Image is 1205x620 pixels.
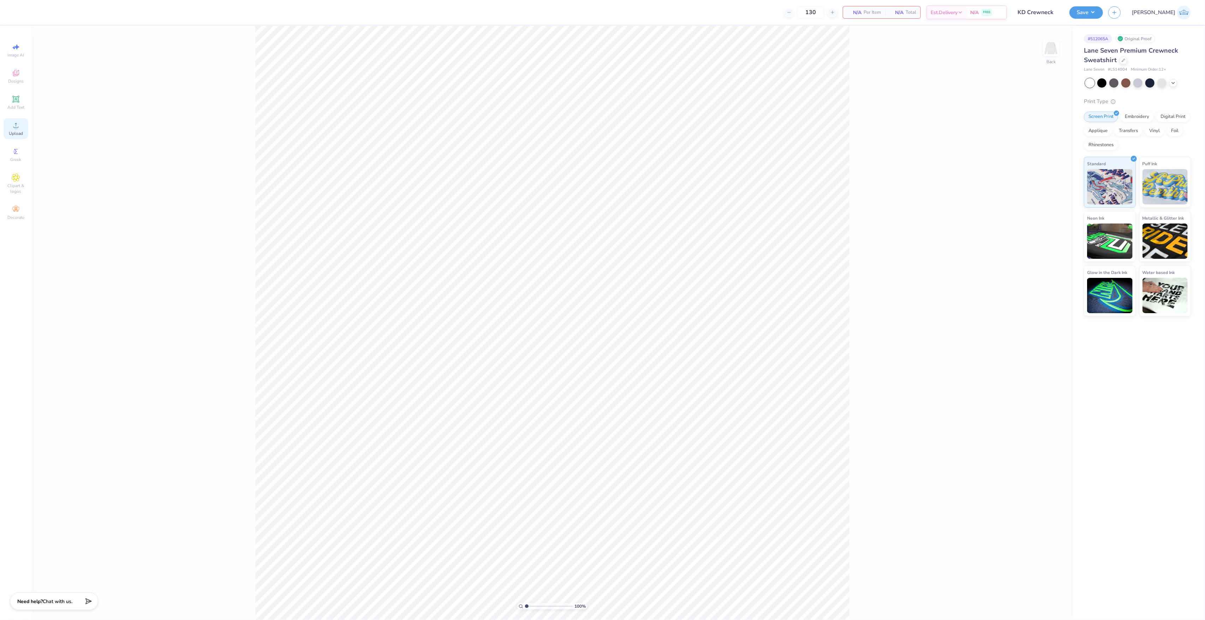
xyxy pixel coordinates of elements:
[847,9,861,16] span: N/A
[8,78,24,84] span: Designs
[1132,6,1191,19] a: [PERSON_NAME]
[1087,269,1127,276] span: Glow in the Dark Ink
[1084,126,1112,136] div: Applique
[1087,223,1133,259] img: Neon Ink
[43,598,72,605] span: Chat with us.
[1177,6,1191,19] img: Josephine Amber Orros
[1131,67,1166,73] span: Minimum Order: 12 +
[970,9,979,16] span: N/A
[983,10,990,15] span: FREE
[906,9,916,16] span: Total
[1156,112,1190,122] div: Digital Print
[7,215,24,220] span: Decorate
[11,157,22,162] span: Greek
[1069,6,1103,19] button: Save
[1084,67,1104,73] span: Lane Seven
[1143,214,1184,222] span: Metallic & Glitter Ink
[1084,46,1178,64] span: Lane Seven Premium Crewneck Sweatshirt
[1084,34,1112,43] div: # 512065A
[1143,223,1188,259] img: Metallic & Glitter Ink
[889,9,903,16] span: N/A
[17,598,43,605] strong: Need help?
[1012,5,1064,19] input: Untitled Design
[1087,160,1106,167] span: Standard
[1084,112,1118,122] div: Screen Print
[931,9,958,16] span: Est. Delivery
[1114,126,1143,136] div: Transfers
[1108,67,1127,73] span: # LS14004
[1143,160,1157,167] span: Puff Ink
[864,9,881,16] span: Per Item
[9,131,23,136] span: Upload
[7,105,24,110] span: Add Text
[1087,169,1133,204] img: Standard
[1084,97,1191,106] div: Print Type
[1120,112,1154,122] div: Embroidery
[1087,278,1133,313] img: Glow in the Dark Ink
[1116,34,1155,43] div: Original Proof
[1143,269,1175,276] span: Water based Ink
[1044,41,1058,55] img: Back
[1087,214,1104,222] span: Neon Ink
[1143,169,1188,204] img: Puff Ink
[1132,8,1175,17] span: [PERSON_NAME]
[1046,59,1056,65] div: Back
[8,52,24,58] span: Image AI
[1084,140,1118,150] div: Rhinestones
[1145,126,1164,136] div: Vinyl
[574,603,586,609] span: 100 %
[1167,126,1183,136] div: Foil
[797,6,824,19] input: – –
[1143,278,1188,313] img: Water based Ink
[4,183,28,194] span: Clipart & logos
